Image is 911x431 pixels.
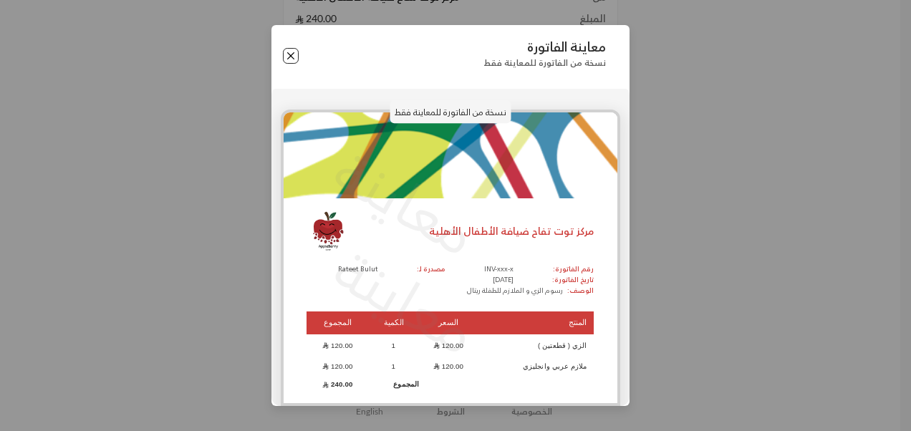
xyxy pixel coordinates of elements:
[462,286,567,296] p: رسوم الزي و الملازم للطفلة ريتال
[307,264,378,275] p: Rateet Bulut
[429,224,594,239] p: مركز توت تفاح ضيافة الأطفال الأهلية
[284,112,617,198] img: apple-berry-header.png
[369,377,419,392] td: المجموع
[307,210,350,253] img: Logo
[552,264,594,275] p: رقم الفاتورة:
[478,357,594,376] td: ملازم عربي وانجليزي
[552,275,594,286] p: تاريخ الفاتورة:
[483,39,606,55] p: معاينة الفاتورة
[307,377,369,392] td: 240.00
[387,362,401,372] span: 1
[307,311,369,335] th: المجموع
[478,311,594,335] th: المنتج
[478,336,594,355] td: الزي ( قطعتين )
[390,100,511,123] p: نسخة من الفاتورة للمعاينة فقط
[283,48,299,64] button: Close
[319,127,493,277] p: معاينة
[319,226,493,376] p: معاينة
[484,264,514,275] p: INV-xxx-x
[483,57,606,68] p: نسخة من الفاتورة للمعاينة فقط
[484,275,514,286] p: [DATE]
[307,310,594,394] table: Products
[307,357,369,376] td: 120.00
[307,336,369,355] td: 120.00
[567,286,594,296] p: الوصف:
